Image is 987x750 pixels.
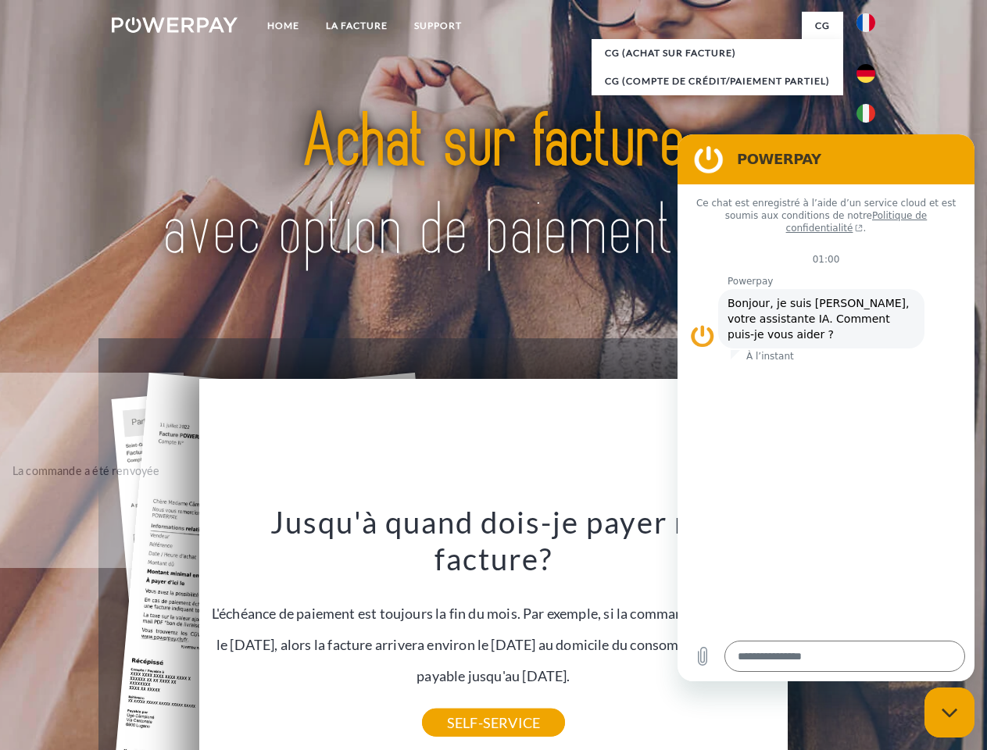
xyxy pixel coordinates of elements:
[112,17,238,33] img: logo-powerpay-white.svg
[856,13,875,32] img: fr
[924,687,974,737] iframe: Bouton de lancement de la fenêtre de messagerie, conversation en cours
[592,39,843,67] a: CG (achat sur facture)
[802,12,843,40] a: CG
[592,67,843,95] a: CG (Compte de crédit/paiement partiel)
[149,75,838,299] img: title-powerpay_fr.svg
[856,64,875,83] img: de
[401,12,475,40] a: Support
[209,503,779,723] div: L'échéance de paiement est toujours la fin du mois. Par exemple, si la commande a été passée le [...
[209,503,779,578] h3: Jusqu'à quand dois-je payer ma facture?
[254,12,313,40] a: Home
[856,104,875,123] img: it
[313,12,401,40] a: LA FACTURE
[678,134,974,681] iframe: Fenêtre de messagerie
[422,709,565,737] a: SELF-SERVICE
